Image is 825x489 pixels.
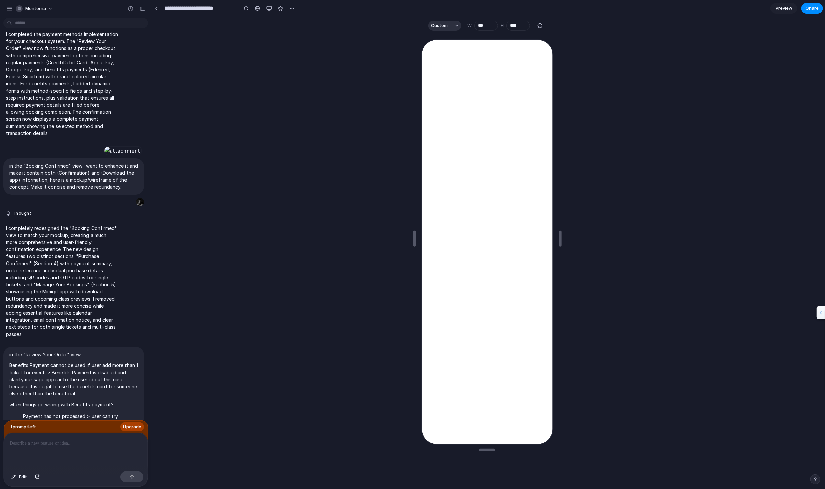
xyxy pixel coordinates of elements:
span: Custom [431,22,448,29]
button: Edit [8,471,30,482]
p: in the "Booking Confirmed" view I want to enhance it and make it contain both (Confirmation) and ... [9,162,138,190]
span: Preview [776,5,792,12]
p: when things go wrong with Benefits payment? [9,401,138,408]
button: Upgrade [120,422,144,432]
span: Edit [19,474,27,480]
p: Benefits Payment cannot be used if user add more than 1 ticket for event. > Benefits Payment is d... [9,362,138,397]
p: I completed the payment methods implementation for your checkout system. The "Review Your Order" ... [6,31,118,137]
span: Upgrade [123,424,141,430]
label: H [501,22,504,29]
label: W [467,22,472,29]
span: Share [806,5,819,12]
span: Mentorna [25,5,46,12]
p: in the "Review Your Order" view. [9,351,138,358]
button: Share [801,3,823,14]
p: I completely redesigned the "Booking Confirmed" view to match your mockup, creating a much more c... [6,224,118,338]
p: Payment has not processed > user can try again (3 times) > contact support email is visible all t... [23,413,124,441]
button: Mentorna [13,3,57,14]
a: Preview [770,3,797,14]
span: 1 prompt left [10,424,36,430]
button: Custom [428,21,461,31]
